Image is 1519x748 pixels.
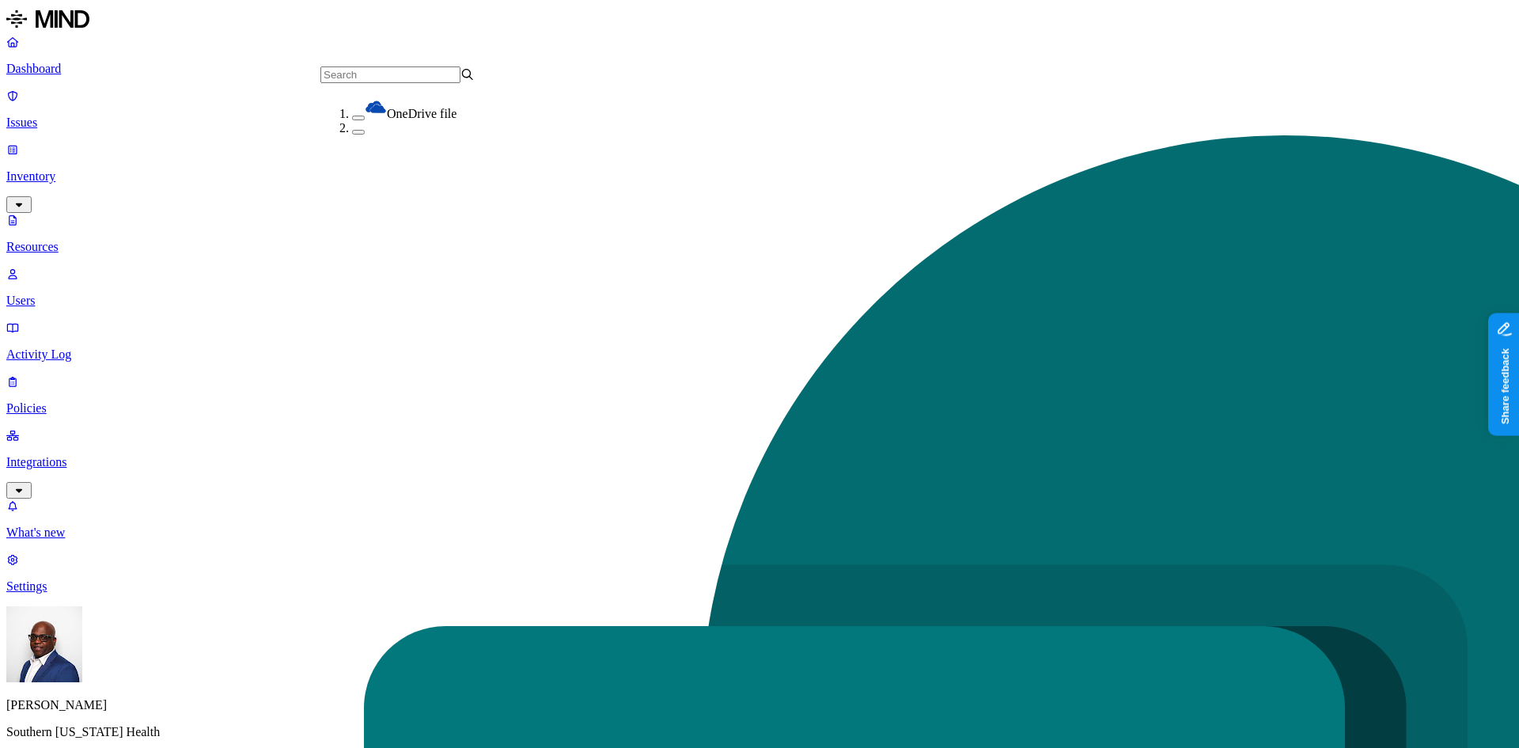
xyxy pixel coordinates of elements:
img: onedrive.svg [365,96,387,118]
span: OneDrive file [387,107,456,120]
a: Policies [6,374,1513,416]
img: MIND [6,6,89,32]
p: Policies [6,401,1513,416]
a: MIND [6,6,1513,35]
p: Resources [6,240,1513,254]
a: Settings [6,552,1513,594]
p: Southern [US_STATE] Health [6,725,1513,739]
p: Inventory [6,169,1513,184]
p: Dashboard [6,62,1513,76]
img: Gregory Thomas [6,606,82,682]
p: What's new [6,526,1513,540]
p: Users [6,294,1513,308]
p: Integrations [6,455,1513,469]
a: Inventory [6,142,1513,211]
p: Issues [6,116,1513,130]
a: Integrations [6,428,1513,496]
a: Activity Log [6,321,1513,362]
p: Activity Log [6,347,1513,362]
input: Search [320,66,460,83]
a: Users [6,267,1513,308]
a: What's new [6,499,1513,540]
p: Settings [6,579,1513,594]
a: Issues [6,89,1513,130]
a: Dashboard [6,35,1513,76]
a: Resources [6,213,1513,254]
